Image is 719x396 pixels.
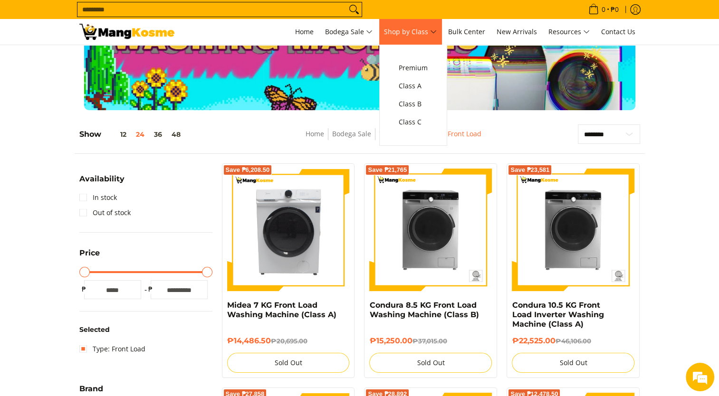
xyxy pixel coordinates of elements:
[384,26,437,38] span: Shop by Class
[167,131,185,138] button: 48
[5,259,181,292] textarea: Type your message and hit 'Enter'
[548,26,590,38] span: Resources
[379,19,441,45] a: Shop by Class
[399,80,428,92] span: Class A
[79,24,174,40] img: Washing Machines l Mang Kosme: Home Appliances Warehouse Sale Partner Front Load
[512,336,634,346] h6: ₱22,525.00
[227,169,350,291] img: Midea 7 KG Front Load Washing Machine (Class A)
[412,337,447,345] del: ₱37,015.00
[332,129,371,138] a: Bodega Sale
[600,6,607,13] span: 0
[399,98,428,110] span: Class B
[346,2,362,17] button: Search
[79,130,185,139] h5: Show
[368,167,407,173] span: Save ₱21,765
[443,19,490,45] a: Bulk Center
[448,27,485,36] span: Bulk Center
[394,113,432,131] a: Class C
[399,116,428,128] span: Class C
[101,131,131,138] button: 12
[184,19,640,45] nav: Main Menu
[510,167,549,173] span: Save ₱23,581
[227,301,336,319] a: Midea 7 KG Front Load Washing Machine (Class A)
[497,27,537,36] span: New Arrivals
[227,336,350,346] h6: ₱14,486.50
[512,169,634,291] img: Condura 10.5 KG Front Load Inverter Washing Machine (Class A)
[79,190,117,205] a: In stock
[290,19,318,45] a: Home
[55,120,131,216] span: We're online!
[146,284,155,294] span: ₱
[601,27,635,36] span: Contact Us
[325,26,373,38] span: Bodega Sale
[149,131,167,138] button: 36
[79,385,103,393] span: Brand
[448,128,481,140] span: Front Load
[79,175,125,190] summary: Open
[555,337,591,345] del: ₱46,106.00
[369,353,492,373] button: Sold Out
[492,19,542,45] a: New Arrivals
[79,205,131,220] a: Out of stock
[226,167,270,173] span: Save ₱6,208.50
[79,326,212,334] h6: Selected
[585,4,622,15] span: •
[369,169,492,291] img: Condura 8.5 KG Front Load Washing Machine (Class B)
[243,128,544,150] nav: Breadcrumbs
[394,59,432,77] a: Premium
[271,337,307,345] del: ₱20,695.00
[512,301,604,329] a: Condura 10.5 KG Front Load Inverter Washing Machine (Class A)
[79,175,125,183] span: Availability
[79,249,100,257] span: Price
[49,53,160,66] div: Chat with us now
[306,129,324,138] a: Home
[369,336,492,346] h6: ₱15,250.00
[79,341,145,357] a: Type: Front Load
[596,19,640,45] a: Contact Us
[394,95,432,113] a: Class B
[609,6,620,13] span: ₱0
[544,19,594,45] a: Resources
[369,301,479,319] a: Condura 8.5 KG Front Load Washing Machine (Class B)
[131,131,149,138] button: 24
[394,77,432,95] a: Class A
[156,5,179,28] div: Minimize live chat window
[227,353,350,373] button: Sold Out
[295,27,314,36] span: Home
[79,249,100,264] summary: Open
[79,284,89,294] span: ₱
[320,19,377,45] a: Bodega Sale
[399,62,428,74] span: Premium
[512,353,634,373] button: Sold Out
